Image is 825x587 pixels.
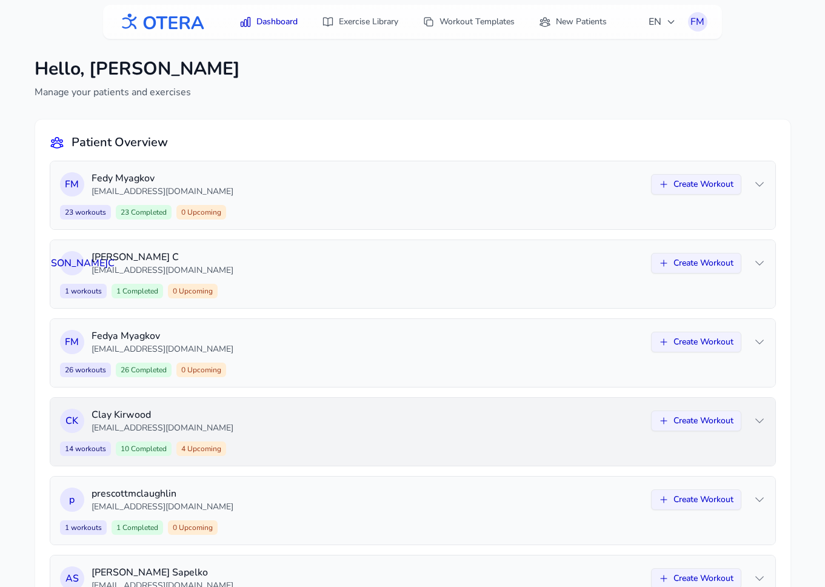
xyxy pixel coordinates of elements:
p: [PERSON_NAME] Sapelko [92,565,644,580]
p: Manage your patients and exercises [35,85,240,99]
p: prescottmclaughlin [92,486,644,501]
span: 0 [176,363,226,377]
p: [EMAIL_ADDRESS][DOMAIN_NAME] [92,422,644,434]
span: A S [65,571,79,586]
span: 1 [60,284,107,298]
p: [EMAIL_ADDRESS][DOMAIN_NAME] [92,186,644,198]
img: OTERA logo [118,8,205,36]
span: 1 [60,520,107,535]
span: Upcoming [177,286,213,296]
span: workouts [73,207,106,217]
span: 10 [116,441,172,456]
button: Create Workout [651,174,741,195]
span: workouts [69,523,102,532]
span: Completed [129,207,167,217]
span: Completed [121,523,158,532]
p: [PERSON_NAME] С [92,250,644,264]
a: Exercise Library [315,11,406,33]
span: Upcoming [185,444,221,454]
span: 14 [60,441,111,456]
span: F M [65,177,79,192]
span: Completed [129,365,167,375]
button: EN [641,10,683,34]
span: 0 [168,284,218,298]
a: New Patients [532,11,614,33]
p: [EMAIL_ADDRESS][DOMAIN_NAME] [92,264,644,277]
span: workouts [73,444,106,454]
span: [PERSON_NAME] С [30,256,115,270]
span: workouts [73,365,106,375]
p: [EMAIL_ADDRESS][DOMAIN_NAME] [92,501,644,513]
span: Completed [129,444,167,454]
span: Upcoming [185,365,221,375]
span: workouts [69,286,102,296]
span: Completed [121,286,158,296]
p: [EMAIL_ADDRESS][DOMAIN_NAME] [92,343,644,355]
span: 0 [168,520,218,535]
span: p [69,492,75,507]
span: 26 [116,363,172,377]
button: Create Workout [651,411,741,431]
p: Clay Kirwood [92,408,644,422]
h2: Patient Overview [72,134,168,151]
span: F M [65,335,79,349]
a: Dashboard [232,11,305,33]
span: 1 [112,284,163,298]
span: EN [649,15,676,29]
button: Create Workout [651,253,741,273]
button: Create Workout [651,332,741,352]
span: 26 [60,363,111,377]
span: 23 [116,205,172,220]
span: C K [65,414,78,428]
button: Create Workout [651,489,741,510]
p: Fedy Myagkov [92,171,644,186]
a: Workout Templates [415,11,522,33]
span: Upcoming [185,207,221,217]
span: 4 [176,441,226,456]
span: Upcoming [177,523,213,532]
h1: Hello, [PERSON_NAME] [35,58,240,80]
button: FM [688,12,707,32]
span: 0 [176,205,226,220]
p: Fedya Myagkov [92,329,644,343]
span: 23 [60,205,111,220]
span: 1 [112,520,163,535]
